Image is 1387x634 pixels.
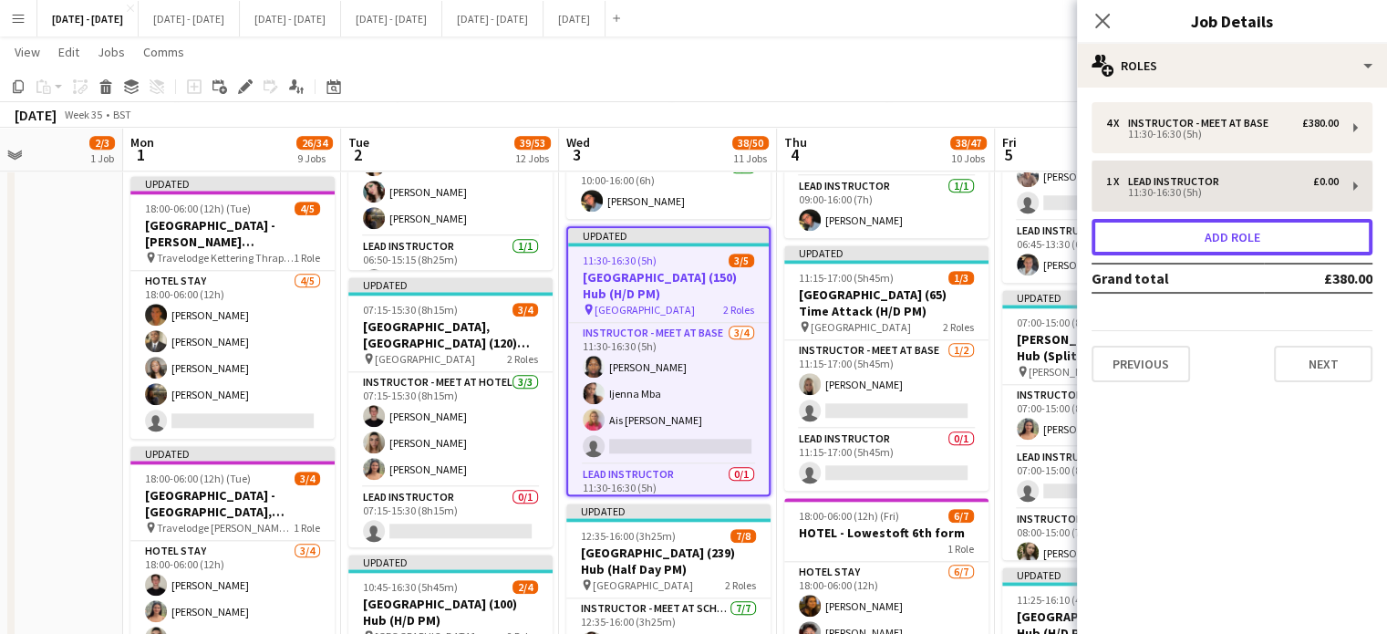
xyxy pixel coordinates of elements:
div: Updated [784,245,988,260]
div: Updated [1002,567,1206,582]
div: £380.00 [1302,117,1339,130]
app-card-role: Instructor - Meet at Base1/211:15-17:00 (5h45m)[PERSON_NAME] [784,340,988,429]
span: 38/47 [950,136,987,150]
span: [GEOGRAPHIC_DATA] [593,578,693,592]
div: [DATE] [15,106,57,124]
div: Updated11:15-17:00 (5h45m)1/3[GEOGRAPHIC_DATA] (65) Time Attack (H/D PM) [GEOGRAPHIC_DATA]2 Roles... [784,245,988,491]
span: Travelodge Kettering Thrapston [157,251,294,265]
button: [DATE] - [DATE] [37,1,139,36]
h3: [GEOGRAPHIC_DATA] (150) Hub (H/D PM) [568,269,769,302]
span: 1 Role [947,542,974,556]
span: 11:30-16:30 (5h) [583,254,657,267]
div: 9 Jobs [297,151,332,165]
h3: [PERSON_NAME] (110/110) Hub (Split Day) [1002,331,1206,364]
td: £380.00 [1264,264,1372,293]
h3: [GEOGRAPHIC_DATA] - [GEOGRAPHIC_DATA], [GEOGRAPHIC_DATA] [130,487,335,520]
app-job-card: Updated18:00-06:00 (12h) (Tue)4/5[GEOGRAPHIC_DATA] - [PERSON_NAME][GEOGRAPHIC_DATA] Travelodge Ke... [130,176,335,439]
span: [GEOGRAPHIC_DATA] [595,303,695,317]
button: [DATE] - [DATE] [341,1,442,36]
app-card-role: Lead Instructor0/111:15-17:00 (5h45m) [784,429,988,491]
span: 2/3 [89,136,115,150]
h3: [GEOGRAPHIC_DATA] - [PERSON_NAME][GEOGRAPHIC_DATA] [130,217,335,250]
span: 18:00-06:00 (12h) (Tue) [145,202,251,215]
app-card-role: Lead Instructor1/110:00-16:00 (6h)[PERSON_NAME] [566,157,771,219]
div: 10 Jobs [951,151,986,165]
div: 11:30-16:30 (5h) [1106,188,1339,197]
span: 7/8 [730,529,756,543]
span: 6/7 [948,509,974,523]
span: 3/4 [295,472,320,485]
span: 10:45-16:30 (5h45m) [363,580,458,594]
div: Updated [130,446,335,461]
span: 5 [999,144,1017,165]
span: 3 [564,144,590,165]
span: [GEOGRAPHIC_DATA] [375,352,475,366]
app-job-card: Updated07:00-15:00 (8h)3/4[PERSON_NAME] (110/110) Hub (Split Day) [PERSON_NAME]3 RolesInstructor ... [1002,290,1206,560]
div: £0.00 [1313,175,1339,188]
div: Updated [566,504,771,518]
h3: [GEOGRAPHIC_DATA], [GEOGRAPHIC_DATA] (120) Hub [348,318,553,351]
app-card-role: Instructor - Meet at School2/208:00-15:00 (7h)[PERSON_NAME] [1002,509,1206,598]
span: 07:15-15:30 (8h15m) [363,303,458,317]
span: [PERSON_NAME] [1029,365,1106,379]
div: 1 x [1106,175,1128,188]
span: 07:00-15:00 (8h) [1017,316,1091,329]
span: [GEOGRAPHIC_DATA] [811,320,911,334]
h3: [GEOGRAPHIC_DATA] (65) Time Attack (H/D PM) [784,286,988,319]
span: 18:00-06:00 (12h) (Fri) [799,509,899,523]
app-job-card: Updated11:30-16:30 (5h)3/5[GEOGRAPHIC_DATA] (150) Hub (H/D PM) [GEOGRAPHIC_DATA]2 RolesInstructor... [566,226,771,496]
span: Jobs [98,44,125,60]
h3: [GEOGRAPHIC_DATA] (239) Hub (Half Day PM) [566,545,771,577]
app-card-role: Instructor - Meet at Base1/107:00-15:00 (8h)[PERSON_NAME] [1002,385,1206,447]
div: Updated [1002,290,1206,305]
span: 2 [346,144,369,165]
div: Roles [1077,44,1387,88]
span: 1/3 [948,271,974,285]
span: 11:15-17:00 (5h45m) [799,271,894,285]
span: 2 Roles [943,320,974,334]
span: 1 [128,144,154,165]
div: 4 x [1106,117,1128,130]
span: Edit [58,44,79,60]
app-card-role: Lead Instructor0/107:15-15:30 (8h15m) [348,487,553,549]
app-card-role: Instructor - Meet at Base3/411:30-16:30 (5h)[PERSON_NAME]Ijenna MbaAis [PERSON_NAME] [568,323,769,464]
button: [DATE] - [DATE] [442,1,543,36]
button: [DATE] [543,1,606,36]
span: 39/53 [514,136,551,150]
span: Thu [784,134,807,151]
div: Lead Instructor [1128,175,1227,188]
a: Comms [136,40,191,64]
button: Add role [1092,219,1372,255]
td: Grand total [1092,264,1264,293]
span: Travelodge [PERSON_NAME] Four Marks [157,521,294,535]
button: [DATE] - [DATE] [139,1,240,36]
a: Jobs [90,40,132,64]
span: 38/50 [732,136,769,150]
span: Fri [1002,134,1017,151]
app-card-role: Lead Instructor1/109:00-16:00 (7h)[PERSON_NAME] [784,176,988,238]
span: 2 Roles [723,303,754,317]
span: 4/5 [295,202,320,215]
div: Updated [348,555,553,569]
span: 2 Roles [725,578,756,592]
span: Week 35 [60,108,106,121]
span: 26/34 [296,136,333,150]
h3: [GEOGRAPHIC_DATA] (100) Hub (H/D PM) [348,596,553,629]
app-job-card: Updated07:15-15:30 (8h15m)3/4[GEOGRAPHIC_DATA], [GEOGRAPHIC_DATA] (120) Hub [GEOGRAPHIC_DATA]2 Ro... [348,277,553,547]
h3: Job Details [1077,9,1387,33]
div: Instructor - Meet at Base [1128,117,1276,130]
button: Previous [1092,346,1190,382]
div: Updated [130,176,335,191]
button: [DATE] - [DATE] [240,1,341,36]
span: 11:25-16:10 (4h45m) [1017,593,1112,607]
span: 3/4 [512,303,538,317]
div: Updated [348,277,553,292]
div: BST [113,108,131,121]
span: 2/4 [512,580,538,594]
app-card-role: Hotel Stay4/518:00-06:00 (12h)[PERSON_NAME][PERSON_NAME][PERSON_NAME][PERSON_NAME] [130,271,335,439]
span: 18:00-06:00 (12h) (Tue) [145,472,251,485]
span: Mon [130,134,154,151]
a: Edit [51,40,87,64]
span: 1 Role [294,251,320,265]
